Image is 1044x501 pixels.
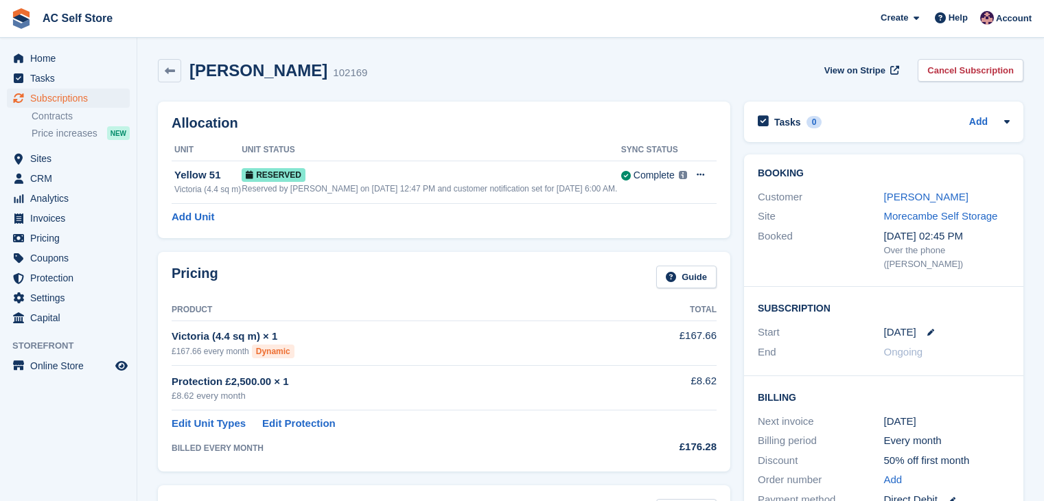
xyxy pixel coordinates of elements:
div: Booked [758,229,884,271]
a: menu [7,69,130,88]
span: Pricing [30,229,113,248]
div: Start [758,325,884,340]
a: menu [7,89,130,108]
a: menu [7,149,130,168]
div: [DATE] [884,414,1010,430]
span: View on Stripe [824,64,885,78]
span: Reserved [242,168,305,182]
h2: Subscription [758,301,1010,314]
a: View on Stripe [819,59,902,82]
div: £176.28 [616,439,717,455]
img: stora-icon-8386f47178a22dfd0bd8f6a31ec36ba5ce8667c1dd55bd0f319d3a0aa187defe.svg [11,8,32,29]
div: Victoria (4.4 sq m) × 1 [172,329,616,345]
a: [PERSON_NAME] [884,191,968,202]
th: Total [616,299,717,321]
span: CRM [30,169,113,188]
div: Discount [758,453,884,469]
span: Help [949,11,968,25]
a: Preview store [113,358,130,374]
div: 102169 [333,65,367,81]
h2: Pricing [172,266,218,288]
a: menu [7,49,130,68]
span: Invoices [30,209,113,228]
img: icon-info-grey-7440780725fd019a000dd9b08b2336e03edf1995a4989e88bcd33f0948082b44.svg [679,171,687,179]
td: £8.62 [616,366,717,410]
a: menu [7,229,130,248]
span: Ongoing [884,346,923,358]
img: Ted Cox [980,11,994,25]
span: Tasks [30,69,113,88]
a: menu [7,248,130,268]
a: AC Self Store [37,7,118,30]
a: Edit Protection [262,416,336,432]
a: menu [7,189,130,208]
div: Yellow 51 [174,167,242,183]
a: Add Unit [172,209,214,225]
th: Sync Status [621,139,688,161]
h2: Allocation [172,115,717,131]
th: Unit Status [242,139,621,161]
div: End [758,345,884,360]
span: Storefront [12,339,137,353]
span: Capital [30,308,113,327]
th: Unit [172,139,242,161]
a: Cancel Subscription [918,59,1023,82]
div: £167.66 every month [172,345,616,358]
span: Coupons [30,248,113,268]
span: Protection [30,268,113,288]
a: Edit Unit Types [172,416,246,432]
div: 0 [807,116,822,128]
div: Victoria (4.4 sq m) [174,183,242,196]
h2: Billing [758,390,1010,404]
div: Billing period [758,433,884,449]
span: Create [881,11,908,25]
div: Protection £2,500.00 × 1 [172,374,616,390]
h2: [PERSON_NAME] [189,61,327,80]
span: Subscriptions [30,89,113,108]
div: Order number [758,472,884,488]
a: Add [969,115,988,130]
span: Online Store [30,356,113,375]
div: Every month [884,433,1010,449]
span: Account [996,12,1032,25]
div: Next invoice [758,414,884,430]
div: Dynamic [252,345,294,358]
a: Morecambe Self Storage [884,210,998,222]
div: NEW [107,126,130,140]
h2: Tasks [774,116,801,128]
span: Price increases [32,127,97,140]
span: Analytics [30,189,113,208]
div: 50% off first month [884,453,1010,469]
a: menu [7,209,130,228]
div: £8.62 every month [172,389,616,403]
a: Contracts [32,110,130,123]
a: Price increases NEW [32,126,130,141]
a: Add [884,472,903,488]
a: menu [7,288,130,307]
div: [DATE] 02:45 PM [884,229,1010,244]
div: Site [758,209,884,224]
th: Product [172,299,616,321]
span: Settings [30,288,113,307]
td: £167.66 [616,321,717,365]
div: Over the phone ([PERSON_NAME]) [884,244,1010,270]
a: menu [7,268,130,288]
div: Customer [758,189,884,205]
span: Home [30,49,113,68]
a: menu [7,308,130,327]
div: BILLED EVERY MONTH [172,442,616,454]
h2: Booking [758,168,1010,179]
a: menu [7,356,130,375]
a: menu [7,169,130,188]
div: Complete [634,168,675,183]
div: Reserved by [PERSON_NAME] on [DATE] 12:47 PM and customer notification set for [DATE] 6:00 AM. [242,183,621,195]
span: Sites [30,149,113,168]
a: Guide [656,266,717,288]
time: 2025-09-11 23:00:00 UTC [884,325,916,340]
